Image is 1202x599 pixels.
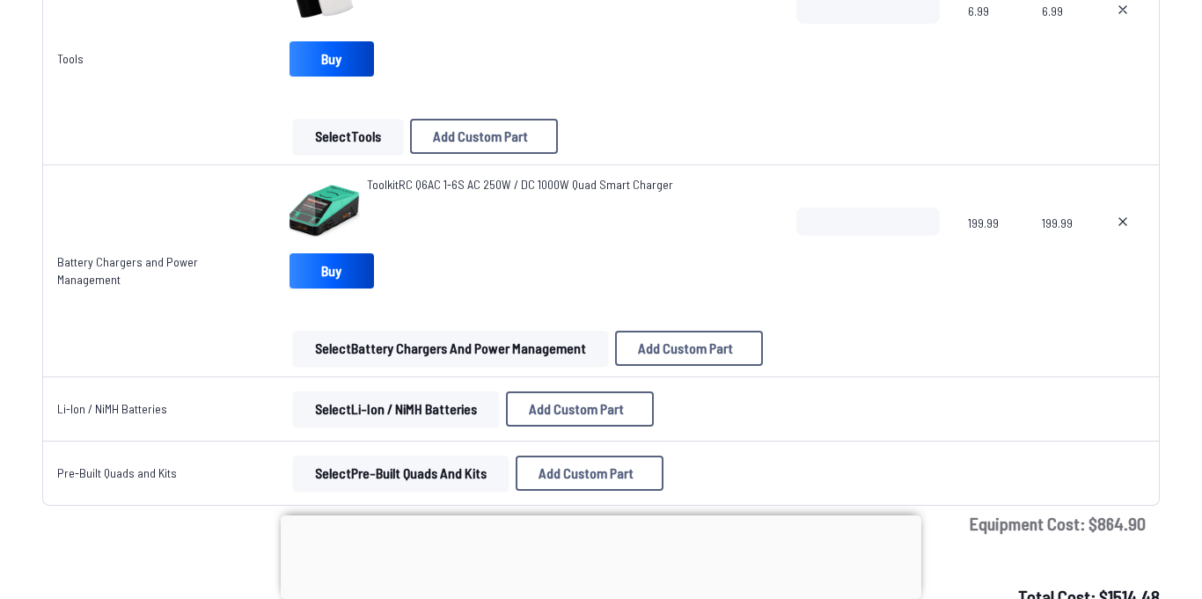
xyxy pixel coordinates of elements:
button: SelectLi-Ion / NiMH Batteries [293,391,499,427]
span: Add Custom Part [638,341,733,355]
span: 199.99 [1042,208,1073,292]
a: SelectBattery Chargers and Power Management [290,331,612,366]
button: Add Custom Part [615,331,763,366]
td: Equipment Cost: $ 864.90 [42,506,1160,541]
a: SelectPre-Built Quads and Kits [290,456,512,491]
span: ToolkitRC Q6AC 1-6S AC 250W / DC 1000W Quad Smart Charger [367,177,673,192]
button: Add Custom Part [410,119,558,154]
a: Buy [290,41,374,77]
span: 199.99 [968,208,1014,292]
a: Buy [290,253,374,289]
a: ToolkitRC Q6AC 1-6S AC 250W / DC 1000W Quad Smart Charger [367,176,673,194]
span: Add Custom Part [539,466,634,480]
a: SelectLi-Ion / NiMH Batteries [290,391,502,427]
button: SelectPre-Built Quads and Kits [293,456,509,491]
img: image [290,176,360,246]
span: Add Custom Part [433,129,528,143]
a: Tools [57,51,84,66]
a: Battery Chargers and Power Management [57,254,198,287]
button: Add Custom Part [516,456,663,491]
span: Add Custom Part [529,402,624,416]
a: SelectTools [290,119,407,154]
iframe: Advertisement [281,515,921,595]
a: Pre-Built Quads and Kits [57,465,177,480]
button: SelectBattery Chargers and Power Management [293,331,608,366]
button: Add Custom Part [506,391,654,427]
button: SelectTools [293,119,403,154]
a: Li-Ion / NiMH Batteries [57,401,167,416]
